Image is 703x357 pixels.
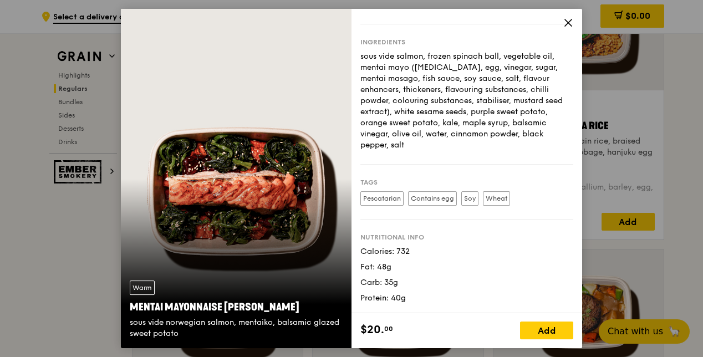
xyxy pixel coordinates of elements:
div: Carb: 35g [360,277,573,288]
div: Fat: 48g [360,262,573,273]
div: Nutritional info [360,233,573,242]
div: Calories: 732 [360,246,573,257]
div: Add [520,322,573,339]
div: Protein: 40g [360,293,573,304]
div: Ingredients [360,38,573,47]
label: Soy [461,191,478,206]
div: Warm [130,280,155,295]
div: sous vide norwegian salmon, mentaiko, balsamic glazed sweet potato [130,317,343,339]
label: Pescatarian [360,191,404,206]
label: Contains egg [408,191,457,206]
div: Mentai Mayonnaise [PERSON_NAME] [130,299,343,315]
span: 00 [384,324,393,333]
div: sous vide salmon, frozen spinach ball, vegetable oil, mentai mayo ([MEDICAL_DATA], egg, vinegar, ... [360,51,573,151]
div: Tags [360,178,573,187]
label: Wheat [483,191,510,206]
span: $20. [360,322,384,338]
